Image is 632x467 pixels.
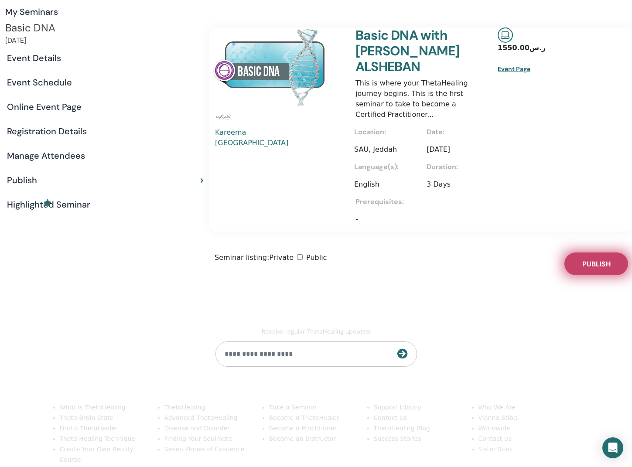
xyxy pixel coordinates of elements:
[478,435,512,442] a: Contact Us
[478,446,513,453] a: Sister Sites
[7,102,82,112] h4: Online Event Page
[213,27,325,106] img: Basic DNA
[498,43,629,53] p: ر.س 1550.00
[269,404,317,411] a: Take a Seminar
[582,259,611,269] span: Publish
[60,446,134,463] a: Create Your Own Reality Course
[164,435,232,442] a: Finding Your Soulmate
[60,425,118,432] a: Find a ThetaHealer
[7,175,37,185] h4: Publish
[269,253,294,262] span: Private
[478,404,516,411] a: Who We Are
[215,313,417,324] h4: Subscribe to Our Newsletter
[7,53,61,63] h4: Event Details
[354,179,416,190] p: English
[355,197,487,207] p: Prerequisites :
[374,425,430,432] a: ThetaHealing Blog
[478,425,510,432] a: Worldwide
[215,253,269,262] span: Seminar listing :
[60,414,114,421] a: Theta Brain State
[602,437,623,458] div: Open Intercom Messenger
[269,425,337,432] a: Become a Practitioner
[355,214,487,225] p: -
[374,414,407,421] a: Contact Us
[478,414,519,421] a: Vianna Stibal
[60,388,154,399] h5: Theta Healing
[306,253,327,262] span: Public
[354,127,416,137] p: Location :
[5,20,205,35] div: Basic DNA
[374,388,468,399] h5: Resource & Support
[498,27,513,43] img: Live Online Seminar
[564,252,628,275] button: Publish
[164,414,238,421] a: Advanced ThetaHealing
[427,127,489,137] p: Date :
[374,435,421,442] a: Success Stories
[374,404,421,411] a: Support Library
[354,162,416,172] p: Language(s) :
[7,126,87,136] h4: Registration Details
[215,327,417,335] p: Receive regular ThetaHealing updates!
[5,7,205,17] h4: My Seminars
[269,388,363,399] h5: Certifications
[7,77,72,88] h4: Event Schedule
[164,446,245,453] a: Seven Planes of Existence
[213,106,234,127] img: default.jpg
[60,404,126,411] a: What is ThetaHealing
[269,414,339,421] a: Become a ThetaHealer
[60,435,135,442] a: Theta Healing Technique
[269,435,336,442] a: Become an Instructor
[164,425,230,432] a: Disease and Disorder
[498,60,543,78] a: Event Page
[427,162,489,172] p: Duration :
[7,199,90,210] h4: Highlighted Seminar
[427,179,489,190] p: 3 Days
[164,404,205,411] a: ThetaHealing
[354,144,416,155] p: SAU, Jeddah
[355,78,487,120] p: This is where your ThetaHealing journey begins. This is the first seminar to take to become a Cer...
[5,35,205,46] div: [DATE]
[164,388,259,399] h5: Vianna’s Books
[478,388,573,399] h5: Company
[355,27,460,75] a: Basic DNA with [PERSON_NAME] ALSHEBAN
[427,144,489,155] p: [DATE]
[215,127,314,148] a: Kareema [GEOGRAPHIC_DATA]
[7,150,85,161] h4: Manage Attendees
